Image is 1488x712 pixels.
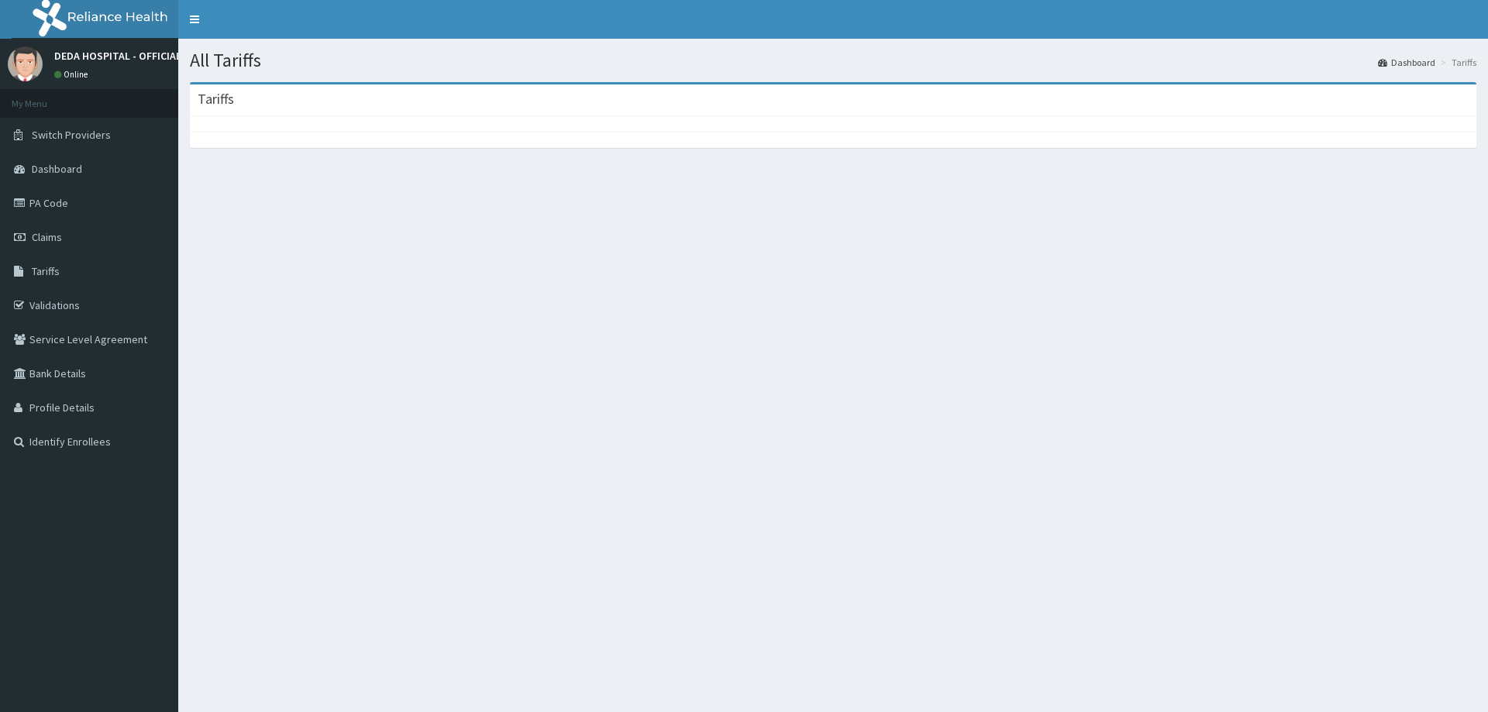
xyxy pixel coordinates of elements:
[198,92,234,106] h3: Tariffs
[32,230,62,244] span: Claims
[190,50,1476,71] h1: All Tariffs
[1378,56,1435,69] a: Dashboard
[8,46,43,81] img: User Image
[32,264,60,278] span: Tariffs
[1437,56,1476,69] li: Tariffs
[32,162,82,176] span: Dashboard
[54,50,181,61] p: DEDA HOSPITAL - OFFICIAL
[32,128,111,142] span: Switch Providers
[54,69,91,80] a: Online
